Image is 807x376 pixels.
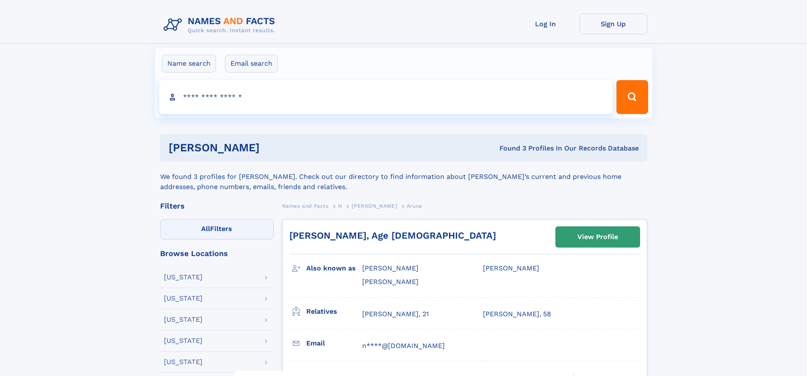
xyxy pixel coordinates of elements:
[160,219,274,240] label: Filters
[380,144,639,153] div: Found 3 Profiles In Our Records Database
[169,142,380,153] h1: [PERSON_NAME]
[164,274,202,281] div: [US_STATE]
[352,201,397,211] a: [PERSON_NAME]
[616,80,648,114] button: Search Button
[162,55,216,72] label: Name search
[282,201,329,211] a: Names and Facts
[160,250,274,257] div: Browse Locations
[407,203,422,209] span: Aruna
[580,14,647,34] a: Sign Up
[577,227,618,247] div: View Profile
[160,162,647,192] div: We found 3 profiles for [PERSON_NAME]. Check out our directory to find information about [PERSON_...
[362,309,429,319] a: [PERSON_NAME], 21
[289,230,496,241] a: [PERSON_NAME], Age [DEMOGRAPHIC_DATA]
[164,316,202,323] div: [US_STATE]
[483,309,551,319] a: [PERSON_NAME], 58
[160,14,282,36] img: Logo Names and Facts
[352,203,397,209] span: [PERSON_NAME]
[201,225,210,233] span: All
[225,55,278,72] label: Email search
[556,227,640,247] a: View Profile
[160,202,274,210] div: Filters
[164,337,202,344] div: [US_STATE]
[362,278,419,286] span: [PERSON_NAME]
[338,203,342,209] span: N
[338,201,342,211] a: N
[306,261,362,276] h3: Also known as
[306,304,362,319] h3: Relatives
[362,264,419,272] span: [PERSON_NAME]
[483,264,539,272] span: [PERSON_NAME]
[159,80,613,114] input: search input
[164,295,202,302] div: [US_STATE]
[164,359,202,365] div: [US_STATE]
[306,336,362,351] h3: Email
[512,14,580,34] a: Log In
